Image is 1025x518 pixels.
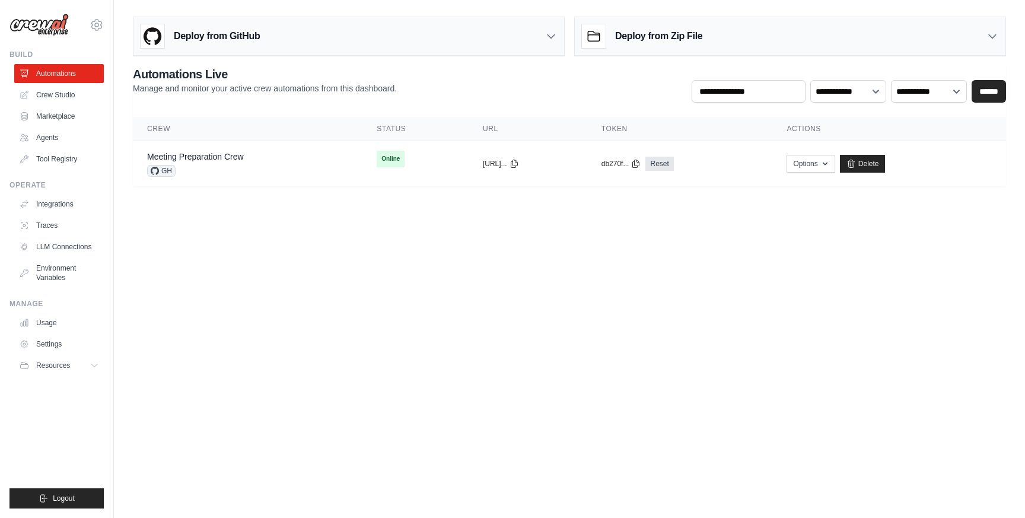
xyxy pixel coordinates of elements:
a: Crew Studio [14,85,104,104]
div: Operate [9,180,104,190]
h2: Automations Live [133,66,397,82]
span: Logout [53,494,75,503]
span: Resources [36,361,70,370]
a: Usage [14,313,104,332]
button: Logout [9,488,104,509]
span: Online [377,151,405,167]
a: Settings [14,335,104,354]
th: Token [587,117,773,141]
a: Automations [14,64,104,83]
th: URL [469,117,587,141]
button: Resources [14,356,104,375]
th: Actions [772,117,1006,141]
a: LLM Connections [14,237,104,256]
a: Agents [14,128,104,147]
th: Crew [133,117,362,141]
a: Reset [645,157,673,171]
iframe: Chat Widget [966,461,1025,518]
a: Marketplace [14,107,104,126]
div: Manage [9,299,104,309]
button: Options [787,155,835,173]
img: GitHub Logo [141,24,164,48]
a: Meeting Preparation Crew [147,152,244,161]
p: Manage and monitor your active crew automations from this dashboard. [133,82,397,94]
h3: Deploy from GitHub [174,29,260,43]
span: GH [147,165,176,177]
th: Status [362,117,469,141]
img: Logo [9,14,69,36]
div: Build [9,50,104,59]
h3: Deploy from Zip File [615,29,702,43]
a: Delete [840,155,886,173]
a: Tool Registry [14,150,104,169]
a: Traces [14,216,104,235]
a: Environment Variables [14,259,104,287]
button: db270f... [601,159,641,169]
a: Integrations [14,195,104,214]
